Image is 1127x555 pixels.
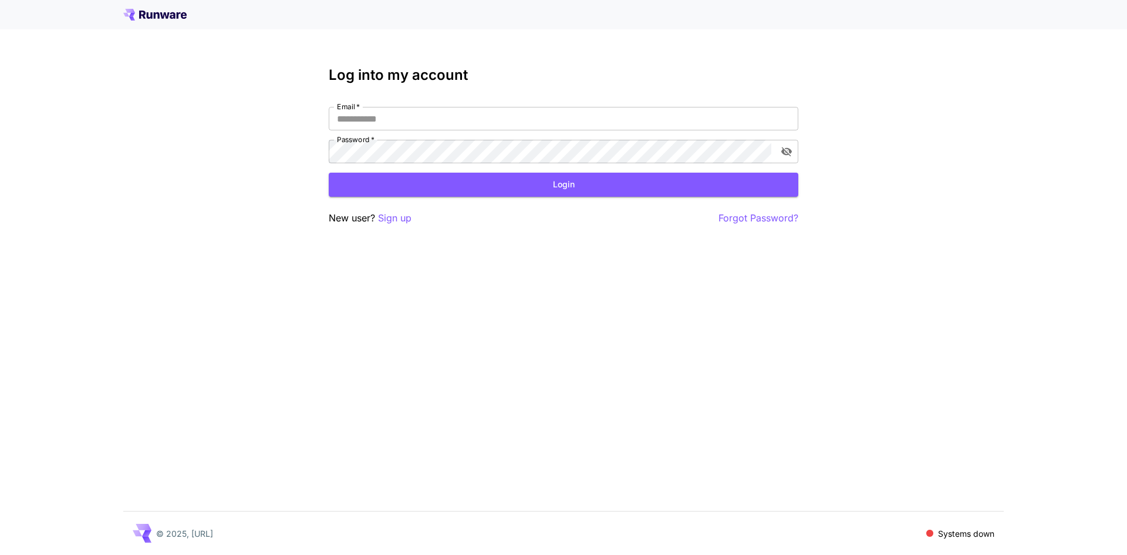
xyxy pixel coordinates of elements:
p: Systems down [938,527,994,540]
button: Forgot Password? [718,211,798,226]
button: Sign up [378,211,411,226]
button: toggle password visibility [776,141,797,162]
p: © 2025, [URL] [156,527,213,540]
button: Login [329,173,798,197]
label: Password [337,134,374,144]
h3: Log into my account [329,67,798,83]
label: Email [337,102,360,112]
p: New user? [329,211,411,226]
